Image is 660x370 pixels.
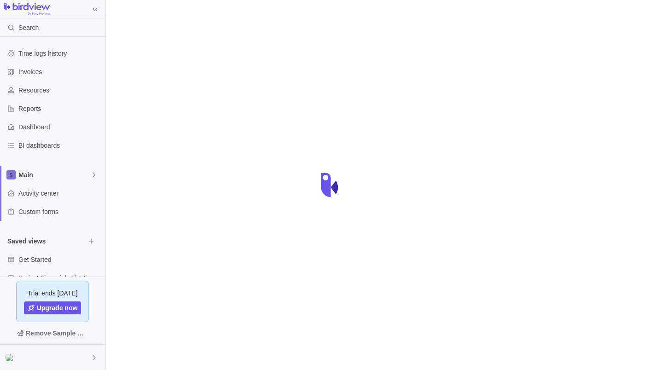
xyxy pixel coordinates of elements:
div: loading [312,167,348,203]
img: Show [6,354,17,361]
span: Custom forms [18,207,101,216]
img: logo [4,3,50,16]
span: Time logs history [18,49,101,58]
span: Main [18,170,90,179]
span: Invoices [18,67,101,76]
span: Project Financials Flat Fee [18,273,101,283]
span: Get Started [18,255,101,264]
span: BI dashboards [18,141,101,150]
span: Trial ends [DATE] [28,289,78,298]
span: Remove Sample Data [7,326,98,341]
div: Rob [6,352,17,363]
span: Reports [18,104,101,113]
span: Remove Sample Data [26,328,88,339]
span: Search [18,23,39,32]
span: Activity center [18,189,101,198]
span: Dashboard [18,122,101,132]
a: Upgrade now [24,301,82,314]
span: Saved views [7,237,85,246]
span: Resources [18,86,101,95]
span: Browse views [85,235,98,248]
span: Upgrade now [37,303,78,312]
